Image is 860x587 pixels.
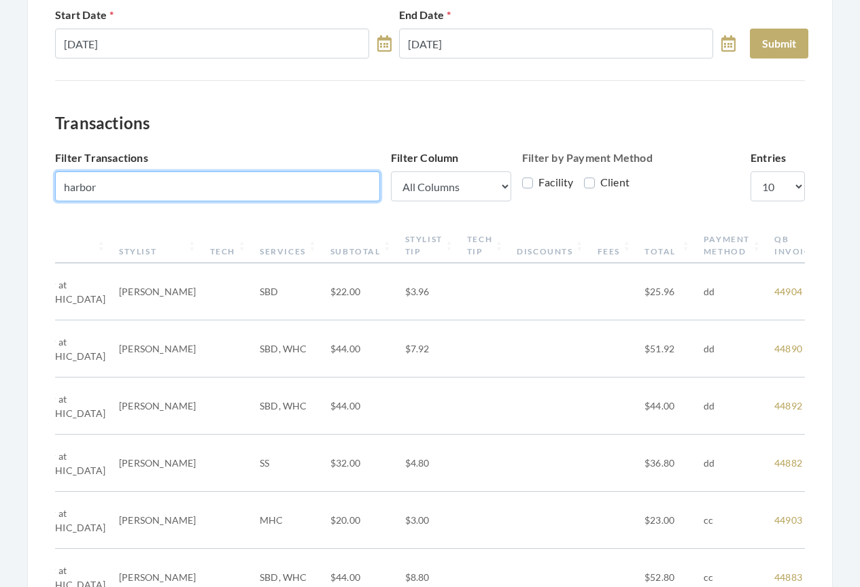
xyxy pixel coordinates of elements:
[697,320,768,378] td: dd
[324,263,398,320] td: $22.00
[253,378,324,435] td: SBD, WHC
[55,114,805,133] h3: Transactions
[638,378,697,435] td: $44.00
[750,29,808,58] button: Submit
[112,320,203,378] td: [PERSON_NAME]
[638,492,697,549] td: $23.00
[697,492,768,549] td: cc
[112,228,203,263] th: Stylist: activate to sort column ascending
[253,320,324,378] td: SBD, WHC
[324,320,398,378] td: $44.00
[55,171,380,201] input: Filter...
[398,228,460,263] th: Stylist Tip: activate to sort column ascending
[55,29,369,58] input: Select Date
[638,228,697,263] th: Total: activate to sort column ascending
[324,228,398,263] th: Subtotal: activate to sort column ascending
[112,435,203,492] td: [PERSON_NAME]
[638,435,697,492] td: $36.80
[398,435,460,492] td: $4.80
[638,263,697,320] td: $25.96
[697,263,768,320] td: dd
[253,263,324,320] td: SBD
[253,435,324,492] td: SS
[697,435,768,492] td: dd
[203,228,253,263] th: Tech: activate to sort column ascending
[112,378,203,435] td: [PERSON_NAME]
[751,150,786,166] label: Entries
[398,492,460,549] td: $3.00
[591,228,638,263] th: Fees: activate to sort column ascending
[398,320,460,378] td: $7.92
[112,263,203,320] td: [PERSON_NAME]
[774,343,802,354] a: 44890
[324,378,398,435] td: $44.00
[584,174,630,190] label: Client
[774,286,802,297] a: 44904
[398,263,460,320] td: $3.96
[253,492,324,549] td: MHC
[112,492,203,549] td: [PERSON_NAME]
[324,435,398,492] td: $32.00
[55,7,114,23] label: Start Date
[391,150,459,166] label: Filter Column
[721,29,736,58] a: toggle
[399,29,713,58] input: Select Date
[324,492,398,549] td: $20.00
[774,514,802,526] a: 44903
[460,228,510,263] th: Tech Tip: activate to sort column ascending
[774,571,802,583] a: 44883
[697,228,768,263] th: Payment Method: activate to sort column ascending
[522,174,574,190] label: Facility
[399,7,451,23] label: End Date
[377,29,392,58] a: toggle
[638,320,697,378] td: $51.92
[522,151,653,164] strong: Filter by Payment Method
[510,228,590,263] th: Discounts: activate to sort column ascending
[774,457,802,469] a: 44882
[697,378,768,435] td: dd
[774,400,802,412] a: 44892
[253,228,324,263] th: Services: activate to sort column ascending
[768,228,834,263] th: QB Invoice: activate to sort column ascending
[55,150,148,166] label: Filter Transactions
